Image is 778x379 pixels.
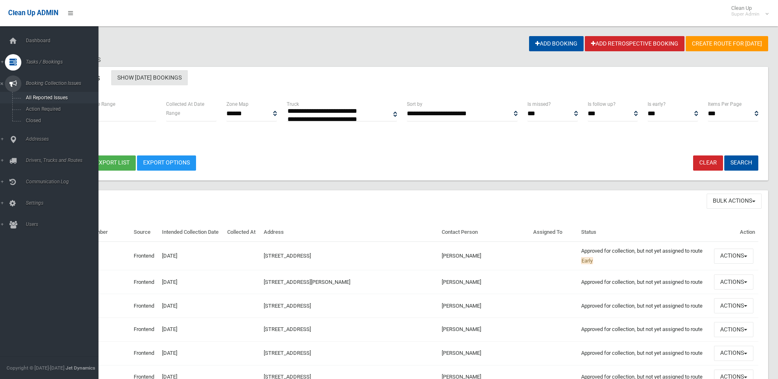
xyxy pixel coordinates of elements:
td: Approved for collection, but not yet assigned to route [578,242,711,270]
button: Actions [714,346,753,361]
a: Clear [693,155,723,171]
td: Frontend [130,294,158,318]
span: Copyright © [DATE]-[DATE] [7,365,64,371]
span: All Reported Issues [23,95,98,100]
td: Frontend [130,242,158,270]
td: Approved for collection, but not yet assigned to route [578,294,711,318]
td: [DATE] [159,318,224,342]
a: Create route for [DATE] [686,36,768,51]
span: Clean Up ADMIN [8,9,58,17]
td: Frontend [130,318,158,342]
td: [PERSON_NAME] [438,270,530,294]
th: Action [711,223,758,242]
td: [DATE] [159,294,224,318]
span: Communication Log [23,179,105,185]
a: Add Retrospective Booking [585,36,684,51]
td: [DATE] [159,270,224,294]
span: Tasks / Bookings [23,59,105,65]
a: Show [DATE] Bookings [111,70,188,85]
td: [PERSON_NAME] [438,318,530,342]
td: Approved for collection, but not yet assigned to route [578,270,711,294]
a: Export Options [137,155,196,171]
td: [PERSON_NAME] [438,341,530,365]
th: Assigned To [530,223,578,242]
button: Search [724,155,758,171]
th: Address [260,223,439,242]
td: [DATE] [159,341,224,365]
span: Users [23,221,105,227]
a: Add Booking [529,36,584,51]
td: Frontend [130,341,158,365]
td: [DATE] [159,242,224,270]
strong: Jet Dynamics [66,365,95,371]
small: Super Admin [731,11,760,17]
button: Actions [714,274,753,290]
button: Actions [714,249,753,264]
span: Drivers, Trucks and Routes [23,158,105,163]
td: [PERSON_NAME] [438,294,530,318]
span: Clean Up [727,5,768,17]
span: Early [581,257,593,264]
span: Settings [23,200,105,206]
td: Approved for collection, but not yet assigned to route [578,341,711,365]
span: Closed [23,118,98,123]
th: Collected At [224,223,260,242]
th: Source [130,223,158,242]
label: Truck [287,100,299,109]
a: [STREET_ADDRESS] [264,253,311,259]
span: Addresses [23,136,105,142]
button: Actions [714,298,753,313]
button: Export list [89,155,136,171]
th: Contact Person [438,223,530,242]
span: Dashboard [23,38,105,43]
a: [STREET_ADDRESS][PERSON_NAME] [264,279,350,285]
button: Actions [714,322,753,337]
button: Bulk Actions [707,194,762,209]
span: Action Required [23,106,98,112]
a: [STREET_ADDRESS] [264,303,311,309]
th: Intended Collection Date [159,223,224,242]
span: Booking Collection Issues [23,80,105,86]
a: [STREET_ADDRESS] [264,350,311,356]
td: Frontend [130,270,158,294]
a: [STREET_ADDRESS] [264,326,311,332]
th: Status [578,223,711,242]
td: [PERSON_NAME] [438,242,530,270]
td: Approved for collection, but not yet assigned to route [578,318,711,342]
